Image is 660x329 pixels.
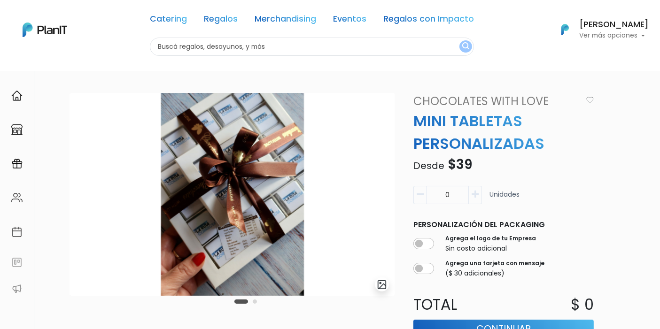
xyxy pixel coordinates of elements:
[204,15,238,26] a: Regalos
[333,15,366,26] a: Eventos
[408,93,583,110] a: Chocolates with Love
[586,97,594,103] img: heart_icon
[150,38,474,56] input: Buscá regalos, desayunos, y más
[232,296,259,307] div: Carousel Pagination
[150,15,187,26] a: Catering
[549,17,649,42] button: PlanIt Logo [PERSON_NAME] Ver más opciones
[253,299,257,304] button: Carousel Page 2
[234,299,248,304] button: Carousel Page 1 (Current Slide)
[70,93,395,296] img: Dise%C3%B1o_sin_t%C3%ADtulo__9_.png
[489,190,520,208] p: Unidades
[23,23,67,37] img: PlanIt Logo
[579,21,649,29] h6: [PERSON_NAME]
[48,9,135,27] div: ¿Necesitás ayuda?
[413,159,444,172] span: Desde
[445,259,544,268] label: Agrega una tarjeta con mensaje
[11,226,23,237] img: calendar-87d922413cdce8b2cf7b7f5f62616a5cf9e4887200fb71536465627b3292af00.svg
[255,15,316,26] a: Merchandising
[448,155,473,174] span: $39
[383,15,474,26] a: Regalos con Impacto
[11,158,23,169] img: campaigns-02234683943229c281be62815700db0a1741e53638e28bf9629b52c665b00959.svg
[445,234,536,243] label: Agrega el logo de tu Empresa
[377,279,388,290] img: gallery-light
[579,32,649,39] p: Ver más opciones
[555,19,575,40] img: PlanIt Logo
[11,192,23,203] img: people-662611757002400ad9ed0e3c099ab2801c6687ba6c219adb57efc949bc21e19d.svg
[11,90,23,101] img: home-e721727adea9d79c4d83392d1f703f7f8bce08238fde08b1acbfd93340b81755.svg
[408,110,600,155] p: MINI TABLETAS PERSONALIZADAS
[11,283,23,294] img: partners-52edf745621dab592f3b2c58e3bca9d71375a7ef29c3b500c9f145b62cc070d4.svg
[462,42,469,51] img: search_button-432b6d5273f82d61273b3651a40e1bd1b912527efae98b1b7a1b2c0702e16a8d.svg
[445,244,536,253] p: Sin costo adicional
[408,293,504,316] p: Total
[413,219,594,230] p: Personalización del packaging
[11,257,23,268] img: feedback-78b5a0c8f98aac82b08bfc38622c3050aee476f2c9584af64705fc4e61158814.svg
[445,268,544,278] p: ($ 30 adicionales)
[571,293,594,316] p: $ 0
[11,124,23,135] img: marketplace-4ceaa7011d94191e9ded77b95e3339b90024bf715f7c57f8cf31f2d8c509eaba.svg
